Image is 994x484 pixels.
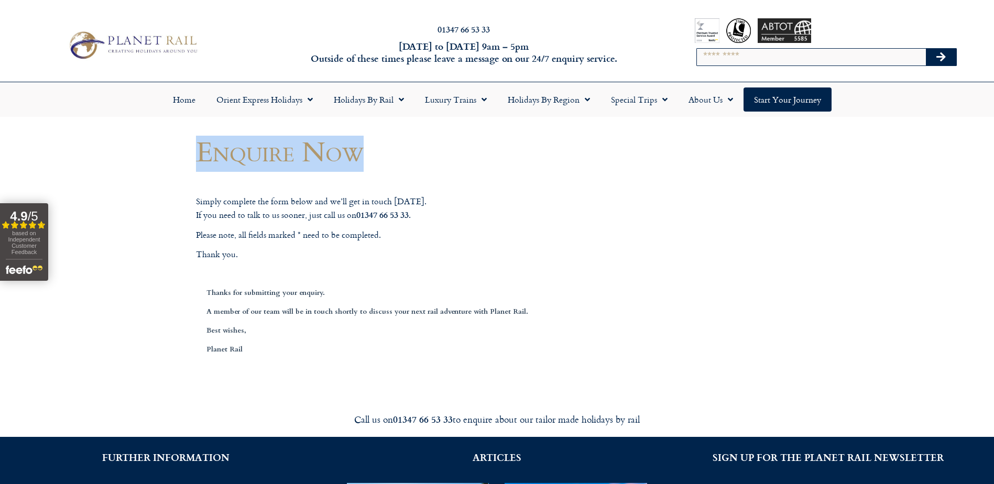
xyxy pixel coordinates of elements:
[323,87,414,112] a: Holidays by Rail
[600,87,678,112] a: Special Trips
[196,248,589,261] p: Thank you.
[64,28,201,62] img: Planet Rail Train Holidays Logo
[196,195,589,222] p: Simply complete the form below and we’ll get in touch [DATE]. If you need to talk to us sooner, j...
[497,87,600,112] a: Holidays by Region
[678,87,744,112] a: About Us
[926,49,956,65] button: Search
[162,87,206,112] a: Home
[679,453,978,462] h2: SIGN UP FOR THE PLANET RAIL NEWSLETTER
[206,288,578,354] iframe: Form 0
[438,23,490,35] a: 01347 66 53 33
[196,228,589,242] p: Please note, all fields marked * need to be completed.
[414,87,497,112] a: Luxury Trains
[5,87,989,112] nav: Menu
[393,412,453,426] strong: 01347 66 53 33
[268,40,660,65] h6: [DATE] to [DATE] 9am – 5pm Outside of these times please leave a message on our 24/7 enquiry serv...
[196,136,589,167] h1: Enquire Now
[16,453,315,462] h2: FURTHER INFORMATION
[204,413,791,425] div: Call us on to enquire about our tailor made holidays by rail
[347,453,647,462] h2: ARTICLES
[744,87,832,112] a: Start your Journey
[356,208,409,221] strong: 01347 66 53 33
[206,87,323,112] a: Orient Express Holidays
